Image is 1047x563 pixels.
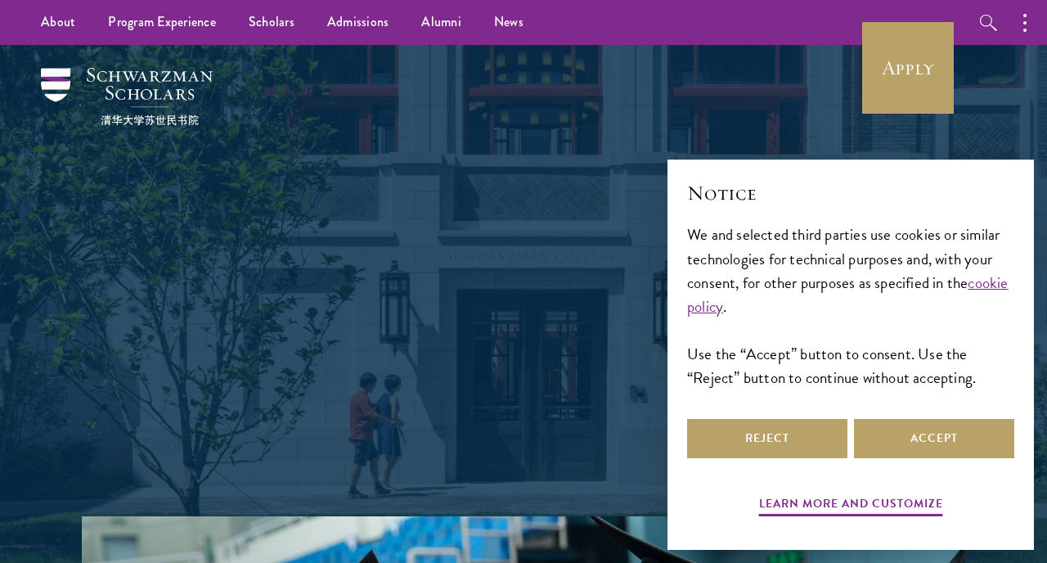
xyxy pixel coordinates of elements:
[687,223,1014,389] div: We and selected third parties use cookies or similar technologies for technical purposes and, wit...
[687,271,1009,318] a: cookie policy
[687,419,847,458] button: Reject
[41,68,213,125] img: Schwarzman Scholars
[854,419,1014,458] button: Accept
[687,179,1014,207] h2: Notice
[759,493,943,519] button: Learn more and customize
[862,22,954,114] a: Apply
